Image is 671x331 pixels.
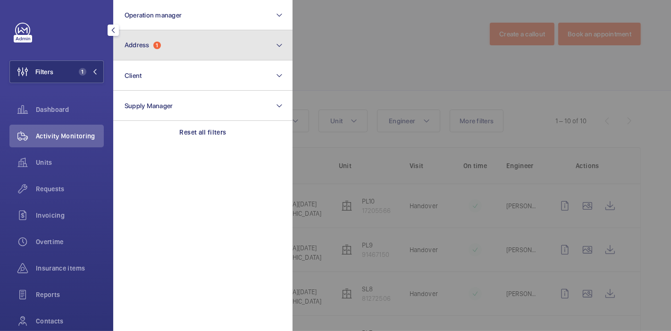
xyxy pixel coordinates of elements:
span: Insurance items [36,263,104,273]
span: Units [36,158,104,167]
span: Filters [35,67,53,76]
span: Contacts [36,316,104,326]
span: Requests [36,184,104,194]
button: Filters1 [9,60,104,83]
span: Dashboard [36,105,104,114]
span: 1 [79,68,86,76]
span: Activity Monitoring [36,131,104,141]
span: Reports [36,290,104,299]
span: Overtime [36,237,104,246]
span: Invoicing [36,211,104,220]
